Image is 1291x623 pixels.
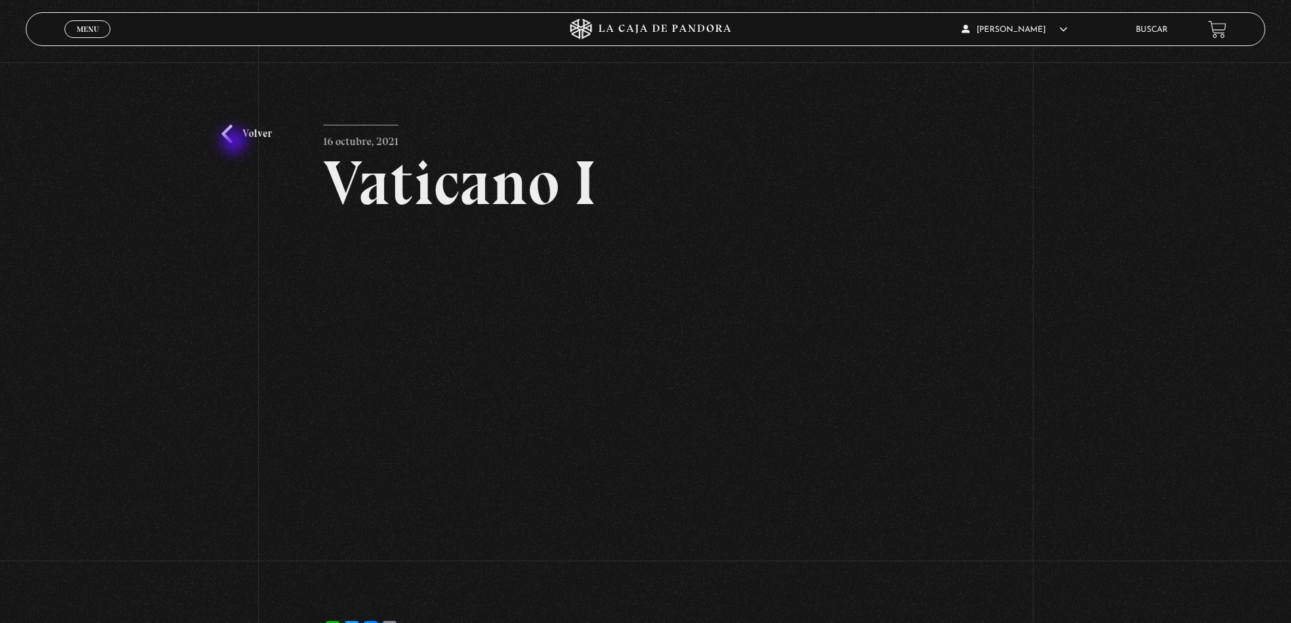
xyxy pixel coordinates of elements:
span: Cerrar [72,37,104,46]
p: 16 octubre, 2021 [323,125,398,152]
span: [PERSON_NAME] [962,26,1067,34]
h2: Vaticano I [323,152,968,214]
span: Menu [77,25,99,33]
a: Volver [222,125,272,143]
a: Buscar [1136,26,1168,34]
a: View your shopping cart [1208,20,1227,39]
